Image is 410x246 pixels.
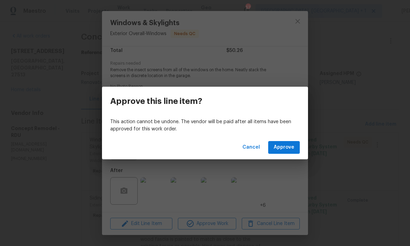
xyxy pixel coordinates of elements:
p: This action cannot be undone. The vendor will be paid after all items have been approved for this... [110,118,300,133]
button: Approve [268,141,300,154]
span: Cancel [242,143,260,152]
span: Approve [274,143,294,152]
h3: Approve this line item? [110,96,202,106]
button: Cancel [240,141,263,154]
